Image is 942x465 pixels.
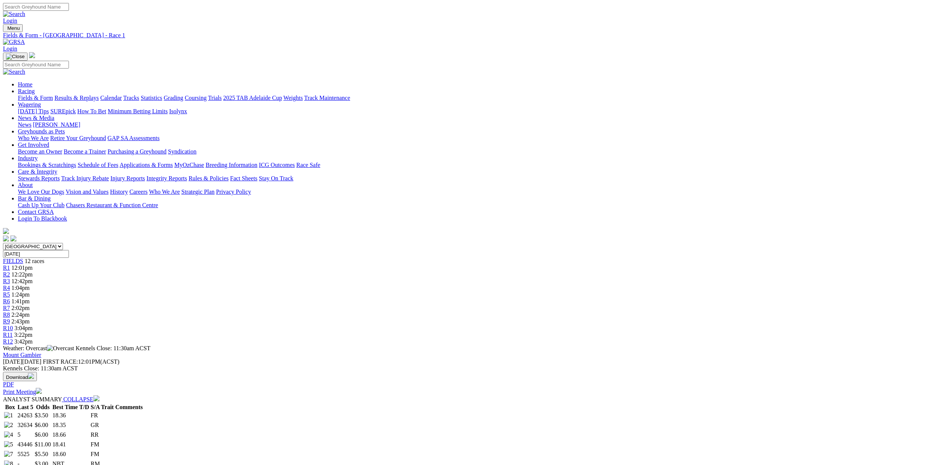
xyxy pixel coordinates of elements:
[90,412,114,419] td: FR
[223,95,282,101] a: 2025 TAB Adelaide Cup
[3,24,23,32] button: Toggle navigation
[18,215,67,222] a: Login To Blackbook
[3,285,10,291] a: R4
[18,189,939,195] div: About
[110,175,145,181] a: Injury Reports
[3,45,17,52] a: Login
[77,162,118,168] a: Schedule of Fees
[3,352,41,358] a: Mount Gambier
[3,32,939,39] a: Fields & Form - [GEOGRAPHIC_DATA] - Race 1
[90,431,114,439] td: RR
[174,162,204,168] a: MyOzChase
[43,358,78,365] span: FIRST RACE:
[12,285,30,291] span: 1:04pm
[3,250,69,258] input: Select date
[35,412,48,418] span: $3.50
[129,189,148,195] a: Careers
[15,338,33,345] span: 3:42pm
[18,121,939,128] div: News & Media
[230,175,257,181] a: Fact Sheets
[7,25,20,31] span: Menu
[18,95,53,101] a: Fields & Form
[108,135,160,141] a: GAP SA Assessments
[169,108,187,114] a: Isolynx
[12,298,30,304] span: 1:41pm
[3,18,17,24] a: Login
[52,404,90,411] th: Best Time T/D
[35,451,48,457] span: $5.50
[18,101,41,108] a: Wagering
[17,450,34,458] td: 5525
[110,189,128,195] a: History
[181,189,215,195] a: Strategic Plan
[62,396,99,402] a: COLLAPSE
[3,258,23,264] a: FIELDS
[3,278,10,284] a: R3
[4,431,13,438] img: 4
[3,311,10,318] a: R8
[18,155,38,161] a: Industry
[47,345,74,352] img: Overcast
[12,278,33,284] span: 12:42pm
[35,431,48,438] span: $6.00
[76,345,150,351] span: Kennels Close: 11:30am ACST
[14,332,32,338] span: 3:22pm
[259,175,293,181] a: Stay On Track
[66,202,158,208] a: Chasers Restaurant & Function Centre
[149,189,180,195] a: Who We Are
[188,175,229,181] a: Rules & Policies
[18,202,939,209] div: Bar & Dining
[18,108,49,114] a: [DATE] Tips
[3,372,37,381] button: Download
[28,373,34,379] img: download.svg
[164,95,183,101] a: Grading
[18,162,939,168] div: Industry
[63,396,93,402] span: COLLAPSE
[304,95,350,101] a: Track Maintenance
[141,95,162,101] a: Statistics
[12,271,33,278] span: 12:22pm
[3,291,10,298] a: R5
[18,182,33,188] a: About
[123,95,139,101] a: Tracks
[50,108,76,114] a: SUREpick
[90,421,114,429] td: GR
[64,148,106,155] a: Become a Trainer
[17,404,34,411] th: Last 5
[18,148,939,155] div: Get Involved
[61,175,109,181] a: Track Injury Rebate
[17,412,34,419] td: 24263
[18,168,57,175] a: Care & Integrity
[17,431,34,439] td: 5
[50,135,106,141] a: Retire Your Greyhound
[3,318,10,325] a: R9
[206,162,257,168] a: Breeding Information
[18,162,76,168] a: Bookings & Scratchings
[3,365,939,372] div: Kennels Close: 11:30am ACST
[18,108,939,115] div: Wagering
[18,95,939,101] div: Racing
[18,128,65,135] a: Greyhounds as Pets
[18,148,62,155] a: Become an Owner
[77,108,107,114] a: How To Bet
[52,412,90,419] td: 18.36
[3,381,14,387] a: PDF
[168,148,196,155] a: Syndication
[3,305,10,311] a: R7
[120,162,173,168] a: Applications & Forms
[18,175,60,181] a: Stewards Reports
[18,81,32,88] a: Home
[90,441,114,448] td: FM
[3,298,10,304] span: R6
[283,95,303,101] a: Weights
[3,235,9,241] img: facebook.svg
[18,209,54,215] a: Contact GRSA
[3,69,25,75] img: Search
[18,88,35,94] a: Racing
